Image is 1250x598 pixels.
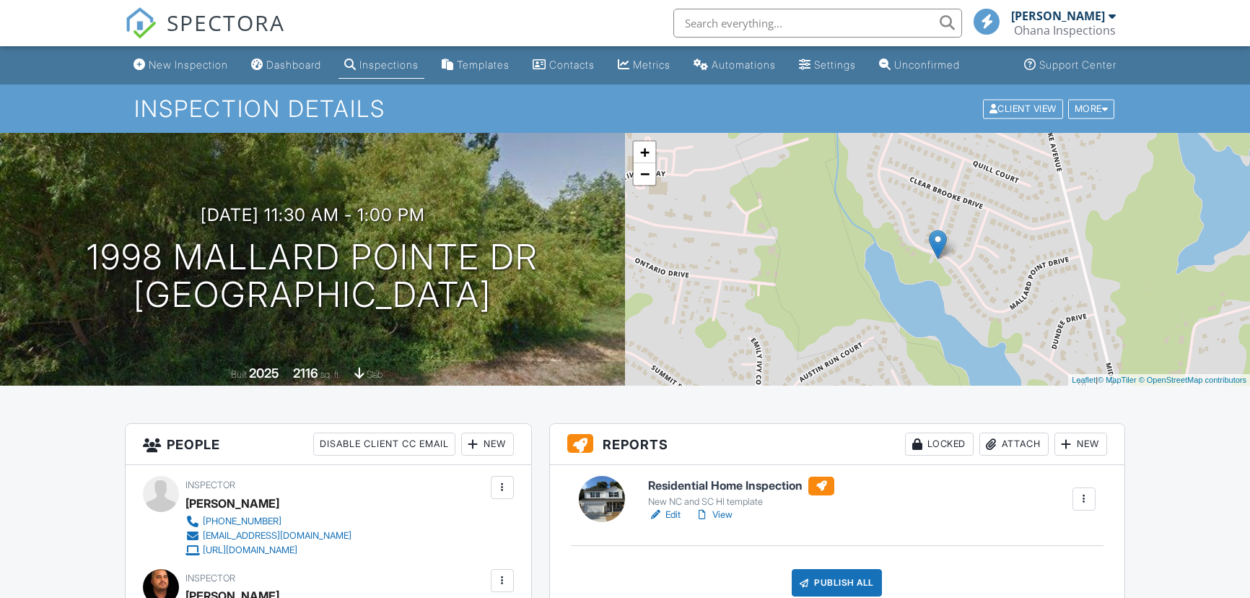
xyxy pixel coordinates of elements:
div: [PHONE_NUMBER] [203,516,281,527]
a: Dashboard [245,52,327,79]
div: Contacts [549,58,595,71]
a: [URL][DOMAIN_NAME] [185,543,351,558]
div: Ohana Inspections [1014,23,1116,38]
span: Built [231,369,247,380]
a: Automations (Basic) [688,52,782,79]
div: New Inspection [149,58,228,71]
span: Inspector [185,573,235,584]
a: View [695,508,733,522]
a: Contacts [527,52,600,79]
div: 2116 [293,365,318,381]
a: Leaflet [1072,376,1096,384]
div: Templates [457,58,510,71]
a: Unconfirmed [873,52,966,79]
div: Support Center [1039,58,1116,71]
div: Automations [712,58,776,71]
img: The Best Home Inspection Software - Spectora [125,7,157,39]
div: Client View [983,99,1063,118]
a: Residential Home Inspection New NC and SC HI template [648,477,834,508]
div: Attach [979,433,1049,456]
a: Metrics [612,52,676,79]
div: [PERSON_NAME] [185,493,279,514]
span: sq. ft. [320,369,341,380]
div: New [461,433,514,456]
h1: Inspection Details [134,96,1116,121]
div: [EMAIL_ADDRESS][DOMAIN_NAME] [203,530,351,542]
div: New [1054,433,1107,456]
a: Inspections [338,52,424,79]
span: SPECTORA [167,7,285,38]
span: slab [367,369,383,380]
div: [URL][DOMAIN_NAME] [203,545,297,556]
a: Client View [982,103,1067,113]
a: Zoom in [634,142,655,163]
a: Settings [793,52,862,79]
div: | [1068,374,1250,386]
a: [EMAIL_ADDRESS][DOMAIN_NAME] [185,529,351,543]
div: Inspections [359,58,419,71]
h1: 1998 Mallard Pointe Dr [GEOGRAPHIC_DATA] [87,238,538,315]
a: © OpenStreetMap contributors [1139,376,1246,384]
a: Templates [436,52,515,79]
div: Settings [814,58,856,71]
a: Support Center [1018,52,1122,79]
h3: Reports [550,424,1124,465]
div: Disable Client CC Email [313,433,455,456]
div: Locked [905,433,974,456]
div: More [1068,99,1115,118]
a: SPECTORA [125,19,285,50]
div: New NC and SC HI template [648,496,834,508]
a: Edit [648,508,681,522]
div: 2025 [249,365,279,381]
a: Zoom out [634,163,655,185]
a: [PHONE_NUMBER] [185,514,351,529]
span: Inspector [185,480,235,490]
h6: Residential Home Inspection [648,477,834,495]
div: [PERSON_NAME] [1011,9,1105,23]
a: © MapTiler [1098,376,1137,384]
h3: [DATE] 11:30 am - 1:00 pm [201,205,425,225]
input: Search everything... [673,9,962,38]
h3: People [126,424,530,465]
div: Publish All [792,569,882,597]
a: New Inspection [128,52,234,79]
div: Metrics [633,58,670,71]
div: Unconfirmed [894,58,960,71]
div: Dashboard [266,58,321,71]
